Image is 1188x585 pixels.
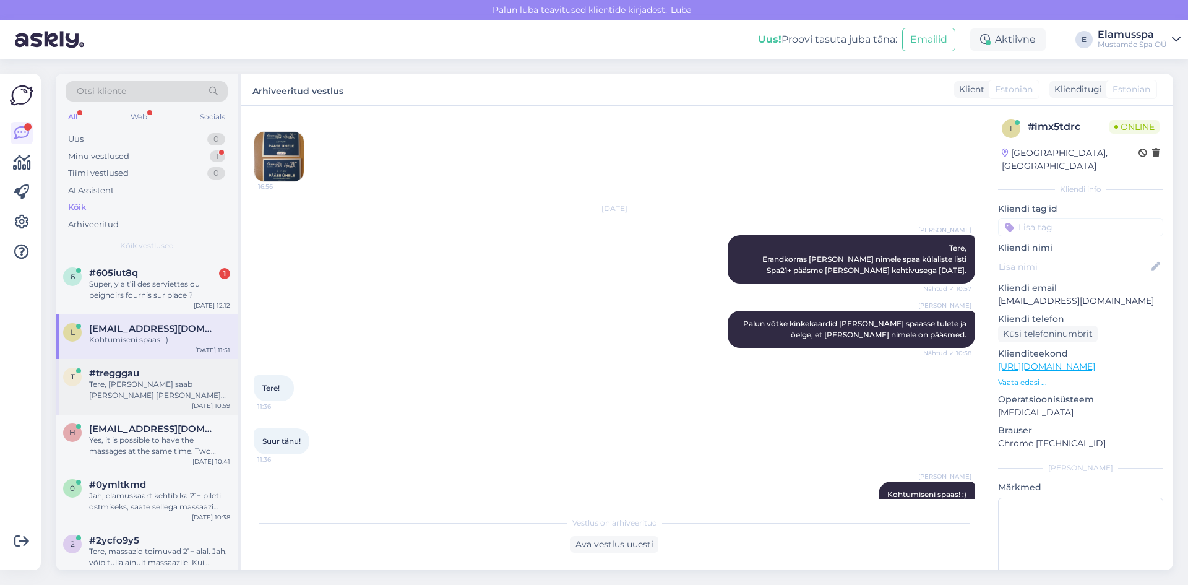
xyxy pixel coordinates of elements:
[197,109,228,125] div: Socials
[68,133,84,145] div: Uus
[192,457,230,466] div: [DATE] 10:41
[572,518,657,529] span: Vestlus on arhiveeritud
[923,284,971,293] span: Nähtud ✓ 10:57
[257,455,304,464] span: 11:36
[89,479,146,490] span: #0ymltkmd
[923,349,971,358] span: Nähtud ✓ 10:58
[89,323,218,334] span: lindemannmerle@gmail.com
[1098,30,1167,40] div: Elamusspa
[570,536,658,553] div: Ava vestlus uuesti
[257,402,304,411] span: 11:36
[998,437,1163,450] p: Chrome [TECHNICAL_ID]
[1075,31,1093,48] div: E
[998,202,1163,215] p: Kliendi tag'id
[207,133,225,145] div: 0
[194,301,230,310] div: [DATE] 12:12
[66,109,80,125] div: All
[918,301,971,310] span: [PERSON_NAME]
[1049,83,1102,96] div: Klienditugi
[998,313,1163,326] p: Kliendi telefon
[89,334,230,345] div: Kohtumiseni spaas! :)
[219,268,230,279] div: 1
[68,219,119,231] div: Arhiveeritud
[71,327,75,337] span: l
[998,406,1163,419] p: [MEDICAL_DATA]
[89,379,230,401] div: Tere, [PERSON_NAME] saab [PERSON_NAME] [PERSON_NAME] siis, kui broneering on tehtud. Palun kirjut...
[68,150,129,163] div: Minu vestlused
[71,272,75,281] span: 6
[999,260,1149,274] input: Lisa nimi
[195,345,230,355] div: [DATE] 11:51
[89,423,218,435] span: happyhil22@gmail.com
[998,462,1163,474] div: [PERSON_NAME]
[10,84,33,107] img: Askly Logo
[192,513,230,522] div: [DATE] 10:38
[207,167,225,180] div: 0
[254,203,975,214] div: [DATE]
[69,428,75,437] span: h
[918,225,971,235] span: [PERSON_NAME]
[1002,147,1138,173] div: [GEOGRAPHIC_DATA], [GEOGRAPHIC_DATA]
[1113,83,1150,96] span: Estonian
[89,279,230,301] div: Super, y a t’il des serviettes ou peignoirs fournis sur place ?
[887,490,966,499] span: Kohtumiseni spaas! :)
[918,472,971,481] span: [PERSON_NAME]
[998,347,1163,360] p: Klienditeekond
[998,282,1163,295] p: Kliendi email
[998,218,1163,236] input: Lisa tag
[998,326,1098,342] div: Küsi telefoninumbrit
[252,81,343,98] label: Arhiveeritud vestlus
[1098,30,1181,50] a: ElamusspaMustamäe Spa OÜ
[762,243,968,275] span: Tere, Erandkorras [PERSON_NAME] nimele spaa külaliste listi Spa21+ pääsme [PERSON_NAME] kehtivuse...
[71,539,75,548] span: 2
[192,568,230,578] div: [DATE] 10:33
[68,201,86,214] div: Kõik
[89,368,139,379] span: #tregggau
[77,85,126,98] span: Otsi kliente
[120,240,174,251] span: Kõik vestlused
[998,424,1163,437] p: Brauser
[192,401,230,410] div: [DATE] 10:59
[902,28,955,51] button: Emailid
[954,83,984,96] div: Klient
[254,132,304,181] img: Attachment
[758,32,897,47] div: Proovi tasuta juba täna:
[998,295,1163,308] p: [EMAIL_ADDRESS][DOMAIN_NAME]
[89,535,139,546] span: #2ycfo9y5
[667,4,695,15] span: Luba
[89,546,230,568] div: Tere, massazid toimuvad 21+ alal. Jah, võib tulla ainult massaazile. Kui massaz kestab rohkem kui...
[758,33,781,45] b: Uus!
[1028,119,1109,134] div: # imx5tdrc
[998,377,1163,388] p: Vaata edasi ...
[998,393,1163,406] p: Operatsioonisüsteem
[71,372,75,381] span: t
[262,436,301,446] span: Suur tänu!
[70,483,75,493] span: 0
[89,435,230,457] div: Yes, it is possible to have the massages at the same time. Two rooms must be opened that day.
[210,150,225,163] div: 1
[1098,40,1167,50] div: Mustamäe Spa OÜ
[262,383,280,392] span: Tere!
[743,319,968,339] span: Palun võtke kinkekaardid [PERSON_NAME] spaasse tulete ja öelge, et [PERSON_NAME] nimele on pääsmed.
[998,481,1163,494] p: Märkmed
[89,267,138,279] span: #605iut8q
[1109,120,1160,134] span: Online
[258,182,304,191] span: 16:56
[128,109,150,125] div: Web
[998,184,1163,195] div: Kliendi info
[970,28,1046,51] div: Aktiivne
[68,167,129,180] div: Tiimi vestlused
[68,184,114,197] div: AI Assistent
[995,83,1033,96] span: Estonian
[998,241,1163,254] p: Kliendi nimi
[89,490,230,513] div: Jah, elamuskaart kehtib ka 21+ pileti ostmiseks, saate sellega massaazi eest ka maksta. Siin saat...
[998,361,1095,372] a: [URL][DOMAIN_NAME]
[1010,124,1012,133] span: i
